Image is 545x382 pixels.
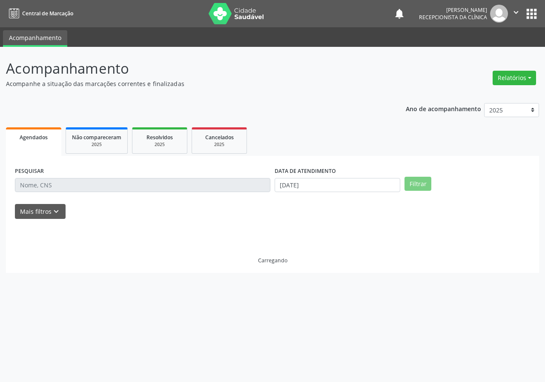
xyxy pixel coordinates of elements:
[52,207,61,216] i: keyboard_arrow_down
[6,79,379,88] p: Acompanhe a situação das marcações correntes e finalizadas
[511,8,521,17] i: 
[22,10,73,17] span: Central de Marcação
[72,141,121,148] div: 2025
[146,134,173,141] span: Resolvidos
[406,103,481,114] p: Ano de acompanhamento
[275,165,336,178] label: DATA DE ATENDIMENTO
[6,6,73,20] a: Central de Marcação
[138,141,181,148] div: 2025
[198,141,241,148] div: 2025
[493,71,536,85] button: Relatórios
[524,6,539,21] button: apps
[275,178,400,192] input: Selecione um intervalo
[419,14,487,21] span: Recepcionista da clínica
[15,178,270,192] input: Nome, CNS
[393,8,405,20] button: notifications
[20,134,48,141] span: Agendados
[419,6,487,14] div: [PERSON_NAME]
[15,165,44,178] label: PESQUISAR
[3,30,67,47] a: Acompanhamento
[72,134,121,141] span: Não compareceram
[15,204,66,219] button: Mais filtroskeyboard_arrow_down
[490,5,508,23] img: img
[205,134,234,141] span: Cancelados
[258,257,287,264] div: Carregando
[404,177,431,191] button: Filtrar
[6,58,379,79] p: Acompanhamento
[508,5,524,23] button: 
